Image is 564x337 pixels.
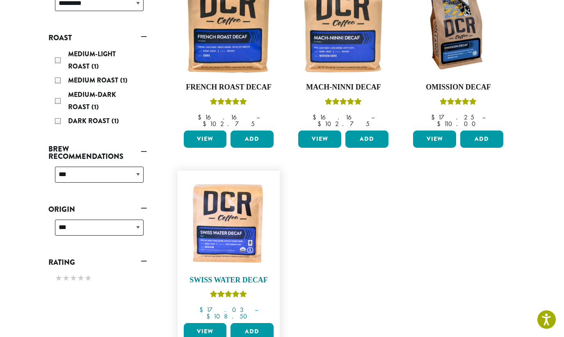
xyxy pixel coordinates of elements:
[48,255,147,269] a: Rating
[68,76,120,85] span: Medium Roast
[210,289,247,302] div: Rated 5.00 out of 5
[256,113,260,122] span: –
[317,119,370,128] bdi: 102.75
[437,119,444,128] span: $
[48,202,147,216] a: Origin
[55,272,62,284] span: ★
[199,305,247,314] bdi: 17.03
[345,131,388,148] button: Add
[68,116,112,126] span: Dark Roast
[112,116,119,126] span: (1)
[210,97,247,109] div: Rated 5.00 out of 5
[70,272,77,284] span: ★
[203,119,210,128] span: $
[431,113,438,122] span: $
[48,269,147,288] div: Rating
[84,272,92,284] span: ★
[325,97,362,109] div: Rated 5.00 out of 5
[431,113,474,122] bdi: 17.25
[296,83,390,92] h4: Mach-Ninni Decaf
[182,83,276,92] h4: French Roast Decaf
[255,305,258,314] span: –
[48,163,147,193] div: Brew Recommendations
[198,113,205,122] span: $
[371,113,374,122] span: –
[206,312,251,321] bdi: 108.50
[184,131,227,148] a: View
[231,131,274,148] button: Add
[48,31,147,45] a: Roast
[440,97,477,109] div: Rated 4.33 out of 5
[460,131,503,148] button: Add
[413,131,456,148] a: View
[298,131,341,148] a: View
[313,113,320,122] span: $
[120,76,128,85] span: (1)
[411,83,505,92] h4: Omission Decaf
[203,119,255,128] bdi: 102.75
[182,175,276,320] a: Swiss Water DecafRated 5.00 out of 5
[77,272,84,284] span: ★
[62,272,70,284] span: ★
[198,113,249,122] bdi: 16.16
[91,102,99,112] span: (1)
[482,113,485,122] span: –
[181,175,276,269] img: DCR-Swiss-Water-Decaf-Coffee-Bag-300x300.png
[182,276,276,285] h4: Swiss Water Decaf
[206,312,213,321] span: $
[68,90,116,112] span: Medium-Dark Roast
[68,49,116,71] span: Medium-Light Roast
[48,45,147,132] div: Roast
[91,62,99,71] span: (1)
[48,142,147,163] a: Brew Recommendations
[437,119,480,128] bdi: 110.00
[199,305,206,314] span: $
[313,113,363,122] bdi: 16.16
[317,119,324,128] span: $
[48,216,147,245] div: Origin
